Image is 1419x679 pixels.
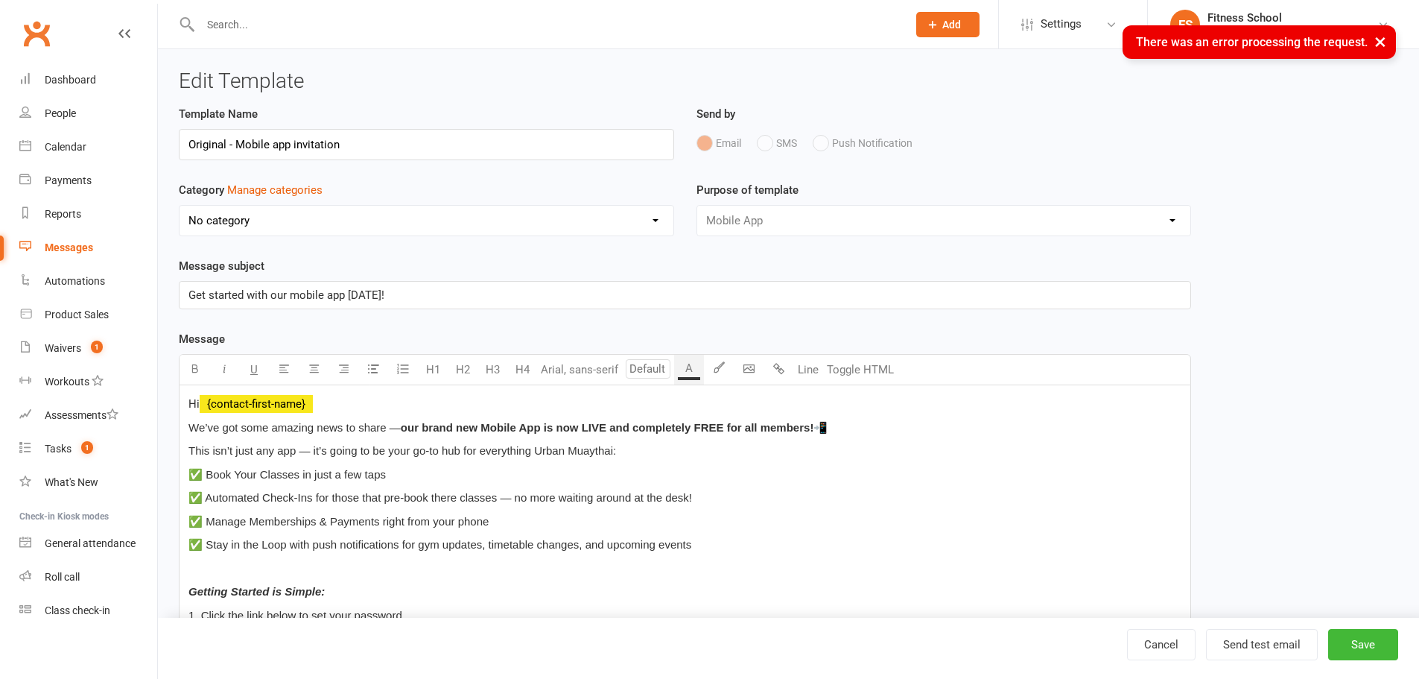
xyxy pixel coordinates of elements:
[188,444,616,457] span: This isn’t just any app — it’s going to be your go-to hub for everything Urban Muaythai:
[19,198,157,231] a: Reports
[19,298,157,332] a: Product Sales
[19,130,157,164] a: Calendar
[18,15,55,52] a: Clubworx
[188,397,200,411] span: Hi
[188,538,691,551] span: ✅ Stay in the Loop with push notifications for gym updates, timetable changes, and upcoming events
[45,443,72,455] div: Tasks
[19,560,157,594] a: Roll call
[401,421,814,434] span: our brand new Mobile App is now LIVE and completely FREE for all members!
[942,19,961,31] span: Add
[626,359,670,379] input: Default
[45,107,76,119] div: People
[45,604,110,616] div: Class check-in
[19,332,157,365] a: Waivers 1
[19,63,157,97] a: Dashboard
[19,97,157,130] a: People
[179,70,1398,93] h3: Edit Template
[1367,25,1394,57] button: ×
[45,409,118,421] div: Assessments
[188,515,489,528] span: ✅ Manage Memberships & Payments right from your phone
[45,141,86,153] div: Calendar
[1207,25,1377,38] div: [PERSON_NAME]'s Swimming School
[239,355,269,385] button: U
[916,12,980,37] button: Add
[45,571,80,583] div: Roll call
[227,181,323,199] button: Category
[45,476,98,488] div: What's New
[45,275,105,287] div: Automations
[91,341,103,353] span: 1
[448,355,477,385] button: H2
[1206,629,1318,660] button: Send test email
[196,14,897,35] input: Search...
[179,181,323,199] label: Category
[19,594,157,628] a: Class kiosk mode
[793,355,823,385] button: Line
[537,355,622,385] button: Arial, sans-serif
[188,609,402,622] span: 1. Click the link below to set your password
[250,363,258,376] span: U
[19,432,157,466] a: Tasks 1
[1041,7,1082,41] span: Settings
[418,355,448,385] button: H1
[19,365,157,399] a: Workouts
[696,181,799,199] label: Purpose of template
[1127,629,1196,660] a: Cancel
[1123,25,1396,59] div: There was an error processing the request.
[1170,10,1200,40] div: FS
[674,355,704,385] button: A
[45,174,92,186] div: Payments
[188,585,325,598] span: Getting Started is Simple:
[19,265,157,298] a: Automations
[45,74,96,86] div: Dashboard
[19,399,157,432] a: Assessments
[188,491,692,504] span: ✅ Automated Check-Ins for those that pre-book there classes — no more waiting around at the desk!
[45,537,136,549] div: General attendance
[188,468,386,481] span: ✅ Book Your Classes in just a few taps
[813,421,828,434] span: 📲
[696,105,735,123] label: Send by
[19,466,157,499] a: What's New
[45,208,81,220] div: Reports
[19,164,157,198] a: Payments
[19,527,157,560] a: General attendance kiosk mode
[179,330,225,348] label: Message
[45,376,89,388] div: Workouts
[507,355,537,385] button: H4
[1207,11,1377,25] div: Fitness School
[19,231,157,265] a: Messages
[823,355,898,385] button: Toggle HTML
[81,441,93,454] span: 1
[477,355,507,385] button: H3
[45,342,81,354] div: Waivers
[179,105,258,123] label: Template Name
[188,288,384,302] span: Get started with our mobile app [DATE]!
[179,257,264,275] label: Message subject
[45,241,93,253] div: Messages
[1328,629,1398,660] button: Save
[188,421,401,434] span: We’ve got some amazing news to share —
[45,309,109,320] div: Product Sales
